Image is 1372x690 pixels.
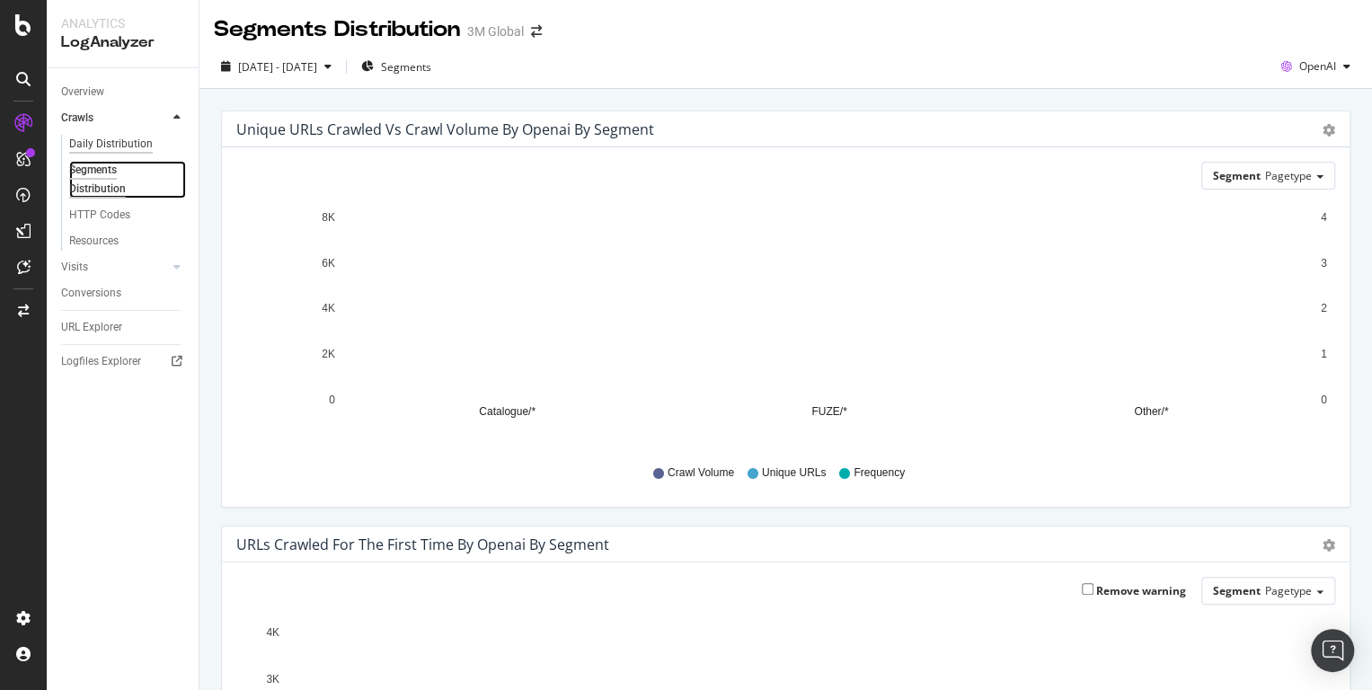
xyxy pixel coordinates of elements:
[61,352,186,371] a: Logfiles Explorer
[322,348,335,360] text: 2K
[69,135,153,154] div: Daily Distribution
[531,25,542,38] div: arrow-right-arrow-left
[61,284,121,303] div: Conversions
[322,257,335,270] text: 6K
[61,83,104,102] div: Overview
[1274,52,1358,81] button: OpenAI
[69,206,130,225] div: HTTP Codes
[214,52,339,81] button: [DATE] - [DATE]
[69,135,186,154] a: Daily Distribution
[1311,629,1354,672] div: Open Intercom Messenger
[61,109,168,128] a: Crawls
[1265,168,1312,183] span: Pagetype
[236,535,609,553] div: URLs Crawled for the First Time by openai by Segment
[61,14,184,32] div: Analytics
[854,465,905,481] span: Frequency
[322,211,335,224] text: 8K
[1321,348,1327,360] text: 1
[69,232,186,251] a: Resources
[762,465,826,481] span: Unique URLs
[236,120,654,138] div: Unique URLs Crawled vs Crawl Volume by openai by Segment
[381,59,431,75] span: Segments
[1213,168,1261,183] span: Segment
[61,258,88,277] div: Visits
[1321,211,1327,224] text: 4
[1082,583,1186,598] label: Remove warning
[61,109,93,128] div: Crawls
[61,32,184,53] div: LogAnalyzer
[1213,583,1261,598] span: Segment
[61,318,122,337] div: URL Explorer
[266,626,279,639] text: 4K
[69,232,119,251] div: Resources
[1321,394,1327,406] text: 0
[61,83,186,102] a: Overview
[214,14,460,45] div: Segments Distribution
[1321,257,1327,270] text: 3
[69,161,169,199] div: Segments Distribution
[1321,303,1327,315] text: 2
[69,206,186,225] a: HTTP Codes
[668,465,734,481] span: Crawl Volume
[329,394,335,406] text: 0
[238,59,317,75] span: [DATE] - [DATE]
[61,318,186,337] a: URL Explorer
[266,673,279,686] text: 3K
[69,161,186,199] a: Segments Distribution
[1134,406,1168,419] text: Other/*
[236,204,1335,448] svg: A chart.
[1265,583,1312,598] span: Pagetype
[811,406,847,419] text: FUZE/*
[322,303,335,315] text: 4K
[1082,583,1093,595] input: Remove warning
[61,258,168,277] a: Visits
[1323,124,1335,137] div: gear
[1299,58,1336,74] span: OpenAI
[467,22,524,40] div: 3M Global
[1323,539,1335,552] div: gear
[61,284,186,303] a: Conversions
[354,52,438,81] button: Segments
[479,406,536,419] text: Catalogue/*
[61,352,141,371] div: Logfiles Explorer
